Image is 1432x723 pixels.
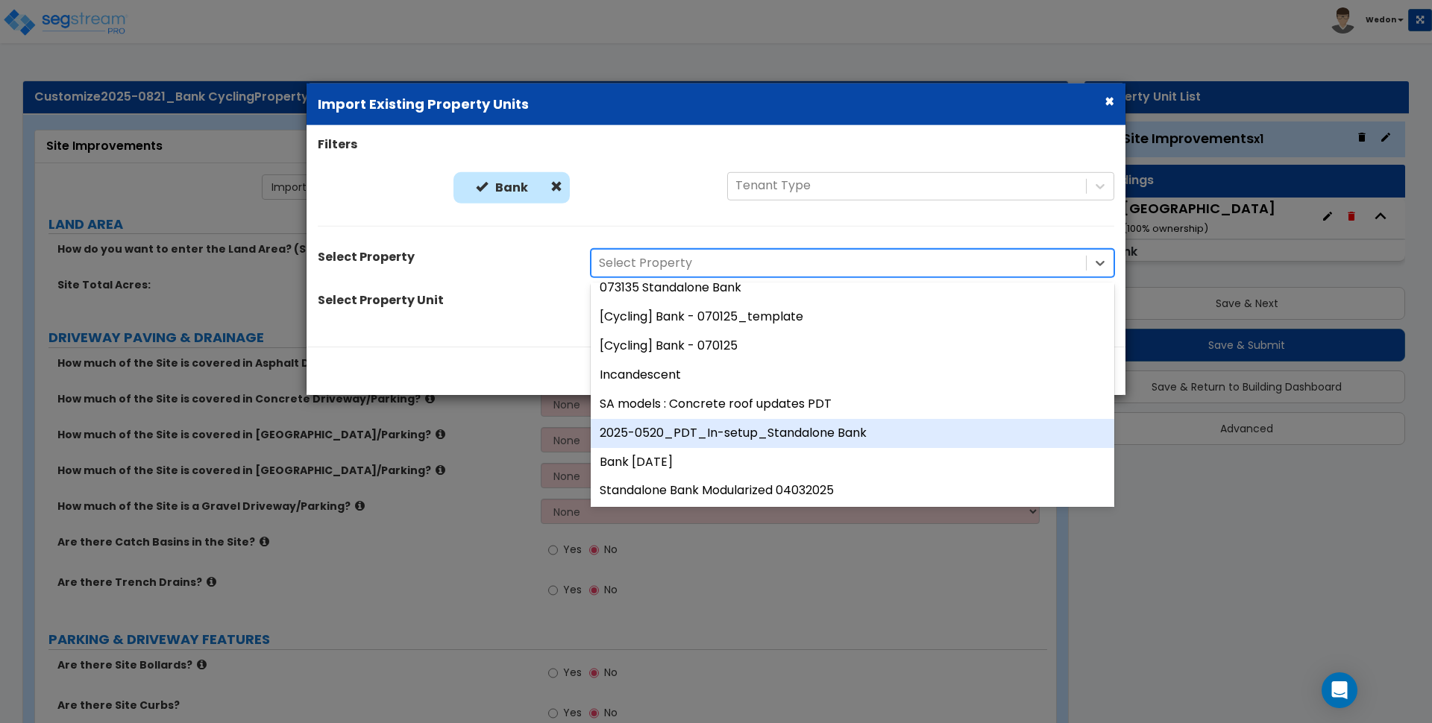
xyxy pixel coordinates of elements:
[1322,672,1357,708] div: Open Intercom Messenger
[591,505,1114,534] div: Drinking fntn_Standalone models
[318,292,444,309] label: Select Property Unit
[591,418,1114,447] div: 2025-0520_PDT_In-setup_Standalone Bank
[591,303,1114,332] div: [Cycling] Bank - 070125_template
[591,332,1114,361] div: [Cycling] Bank - 070125
[591,390,1114,419] div: SA models : Concrete roof updates PDT
[591,361,1114,390] div: Incandescent
[318,136,357,154] label: Filters
[1105,93,1114,109] button: ×
[591,476,1114,505] div: Standalone Bank Modularized 04032025
[591,274,1114,303] div: 073135 Standalone Bank
[318,95,529,113] b: Import Existing Property Units
[495,178,528,195] b: Bank
[318,249,415,266] label: Select Property
[591,447,1114,476] div: Bank [DATE]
